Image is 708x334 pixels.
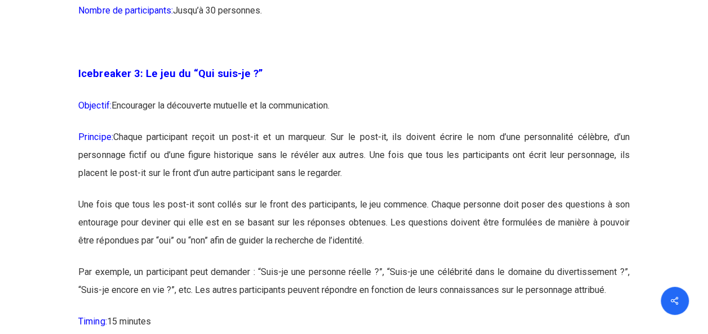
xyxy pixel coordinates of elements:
span: Objectif: [78,100,111,111]
p: Jusqu’à 30 personnes. [78,2,629,33]
p: Chaque participant reçoit un post-it et un marqueur. Sur le post-it, ils doivent écrire le nom d’... [78,128,629,196]
span: Nombre de participants: [78,5,172,16]
span: Icebreaker 3: Le jeu du “Qui suis-je ?” [78,67,262,80]
p: Encourager la découverte mutuelle et la communication. [78,97,629,128]
span: Principe: [78,132,113,142]
p: Une fois que tous les post-it sont collés sur le front des participants, le jeu commence. Chaque ... [78,196,629,263]
p: Par exemple, un participant peut demander : “Suis-je une personne réelle ?”, “Suis-je une célébri... [78,263,629,313]
span: Timing: [78,316,106,327]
